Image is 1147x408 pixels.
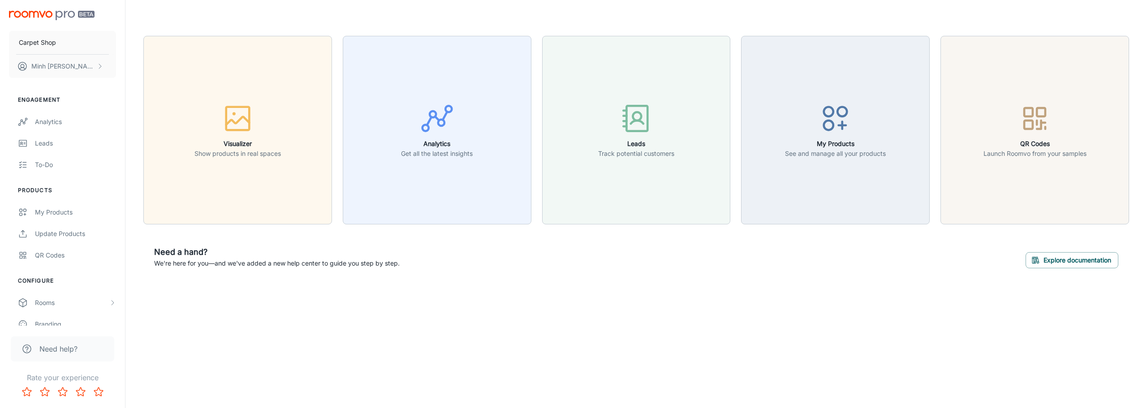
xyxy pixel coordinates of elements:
button: Minh [PERSON_NAME] [9,55,116,78]
div: Analytics [35,117,116,127]
button: My ProductsSee and manage all your products [741,36,930,224]
button: Explore documentation [1026,252,1118,268]
div: QR Codes [35,250,116,260]
button: VisualizerShow products in real spaces [143,36,332,224]
p: Launch Roomvo from your samples [983,149,1087,159]
a: My ProductsSee and manage all your products [741,125,930,134]
img: Roomvo PRO Beta [9,11,95,20]
button: AnalyticsGet all the latest insights [343,36,531,224]
div: To-do [35,160,116,170]
button: LeadsTrack potential customers [542,36,731,224]
p: Get all the latest insights [401,149,473,159]
p: Carpet Shop [19,38,56,47]
h6: Visualizer [194,139,281,149]
a: LeadsTrack potential customers [542,125,731,134]
button: Carpet Shop [9,31,116,54]
h6: Analytics [401,139,473,149]
h6: My Products [785,139,886,149]
div: My Products [35,207,116,217]
p: Track potential customers [598,149,674,159]
h6: Leads [598,139,674,149]
p: See and manage all your products [785,149,886,159]
a: Explore documentation [1026,255,1118,264]
p: Show products in real spaces [194,149,281,159]
div: Leads [35,138,116,148]
h6: Need a hand? [154,246,400,258]
a: AnalyticsGet all the latest insights [343,125,531,134]
button: QR CodesLaunch Roomvo from your samples [940,36,1129,224]
h6: QR Codes [983,139,1087,149]
div: Update Products [35,229,116,239]
p: We're here for you—and we've added a new help center to guide you step by step. [154,258,400,268]
a: QR CodesLaunch Roomvo from your samples [940,125,1129,134]
p: Minh [PERSON_NAME] [31,61,95,71]
div: Rooms [35,298,109,308]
